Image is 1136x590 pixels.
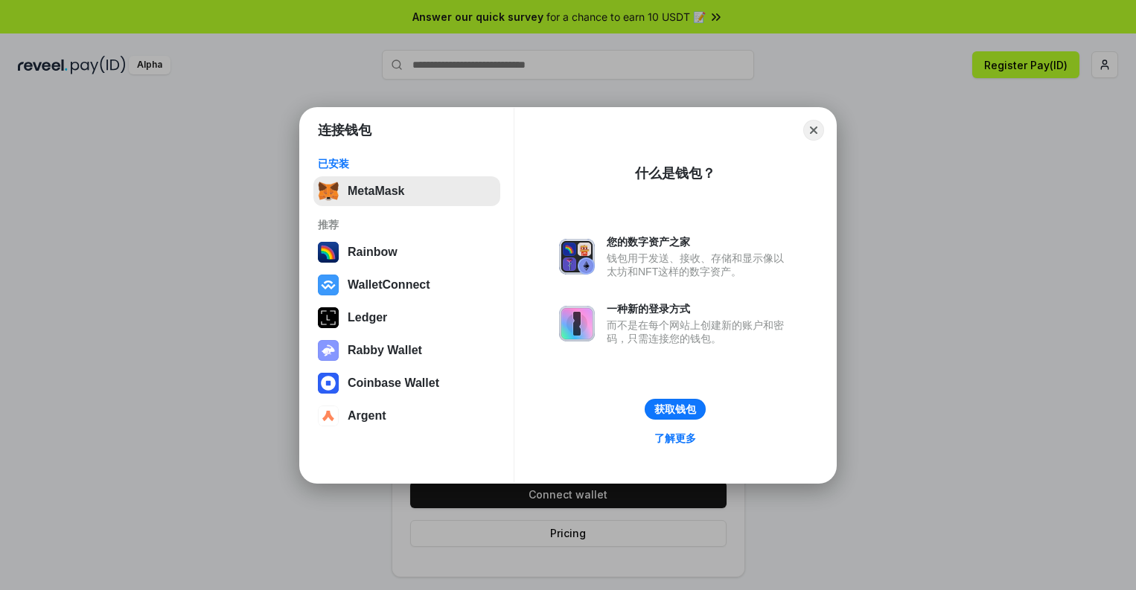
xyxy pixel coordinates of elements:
div: Rainbow [348,246,398,259]
img: svg+xml,%3Csvg%20xmlns%3D%22http%3A%2F%2Fwww.w3.org%2F2000%2Fsvg%22%20fill%3D%22none%22%20viewBox... [559,239,595,275]
h1: 连接钱包 [318,121,371,139]
a: 了解更多 [645,429,705,448]
div: Rabby Wallet [348,344,422,357]
div: 了解更多 [654,432,696,445]
div: 您的数字资产之家 [607,235,791,248]
button: MetaMask [313,176,500,206]
div: MetaMask [348,185,404,198]
button: Ledger [313,303,500,333]
div: 已安装 [318,157,496,170]
img: svg+xml,%3Csvg%20fill%3D%22none%22%20height%3D%2233%22%20viewBox%3D%220%200%2035%2033%22%20width%... [318,181,339,202]
button: Close [803,120,824,141]
button: Rainbow [313,237,500,267]
div: Argent [348,409,386,423]
img: svg+xml,%3Csvg%20xmlns%3D%22http%3A%2F%2Fwww.w3.org%2F2000%2Fsvg%22%20fill%3D%22none%22%20viewBox... [559,306,595,342]
button: Coinbase Wallet [313,368,500,398]
div: 获取钱包 [654,403,696,416]
div: 一种新的登录方式 [607,302,791,315]
img: svg+xml,%3Csvg%20xmlns%3D%22http%3A%2F%2Fwww.w3.org%2F2000%2Fsvg%22%20fill%3D%22none%22%20viewBox... [318,340,339,361]
button: WalletConnect [313,270,500,300]
div: WalletConnect [348,278,430,292]
div: 推荐 [318,218,496,231]
img: svg+xml,%3Csvg%20width%3D%2228%22%20height%3D%2228%22%20viewBox%3D%220%200%2028%2028%22%20fill%3D... [318,405,339,426]
button: Argent [313,401,500,431]
button: 获取钱包 [645,399,706,420]
img: svg+xml,%3Csvg%20xmlns%3D%22http%3A%2F%2Fwww.w3.org%2F2000%2Fsvg%22%20width%3D%2228%22%20height%3... [318,307,339,328]
div: 钱包用于发送、接收、存储和显示像以太坊和NFT这样的数字资产。 [607,251,791,278]
button: Rabby Wallet [313,336,500,365]
div: Ledger [348,311,387,324]
img: svg+xml,%3Csvg%20width%3D%2228%22%20height%3D%2228%22%20viewBox%3D%220%200%2028%2028%22%20fill%3D... [318,275,339,295]
div: Coinbase Wallet [348,376,439,390]
div: 什么是钱包？ [635,164,715,182]
img: svg+xml,%3Csvg%20width%3D%22120%22%20height%3D%22120%22%20viewBox%3D%220%200%20120%20120%22%20fil... [318,242,339,263]
img: svg+xml,%3Csvg%20width%3D%2228%22%20height%3D%2228%22%20viewBox%3D%220%200%2028%2028%22%20fill%3D... [318,373,339,394]
div: 而不是在每个网站上创建新的账户和密码，只需连接您的钱包。 [607,318,791,345]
